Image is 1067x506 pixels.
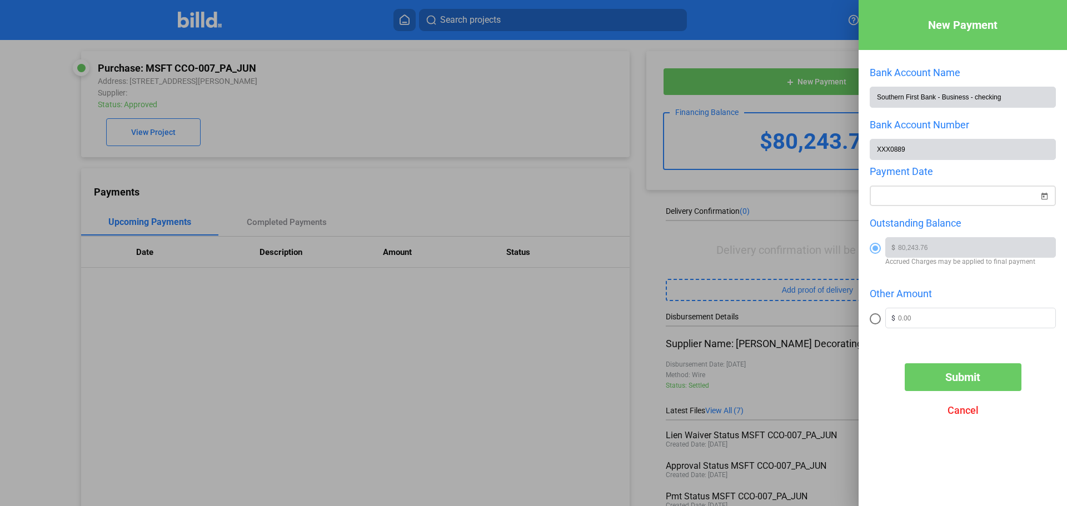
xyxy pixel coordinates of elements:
button: Open calendar [1039,184,1050,195]
span: $ [886,238,898,257]
input: 0.00 [898,238,1055,254]
div: Payment Date [870,166,1056,177]
div: Outstanding Balance [870,217,1056,229]
div: Bank Account Name [870,67,1056,78]
div: Other Amount [870,288,1056,299]
input: 0.00 [898,308,1055,325]
span: Cancel [948,404,979,416]
button: Cancel [905,397,1021,424]
button: Submit [905,363,1021,391]
span: Accrued Charges may be applied to final payment [885,258,1056,265]
span: $ [886,308,898,328]
div: Bank Account Number [870,119,1056,131]
span: Submit [945,370,980,384]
